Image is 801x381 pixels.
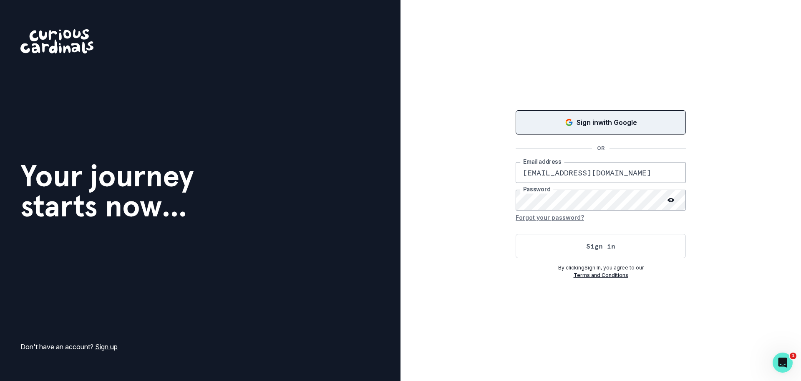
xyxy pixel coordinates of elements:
p: OR [592,145,610,152]
p: By clicking Sign In , you agree to our [516,264,686,272]
img: Curious Cardinals Logo [20,29,93,53]
p: Sign in with Google [577,117,637,127]
p: Don't have an account? [20,342,118,352]
span: 1 [790,353,796,359]
a: Terms and Conditions [574,272,628,278]
button: Sign in with Google (GSuite) [516,110,686,135]
iframe: Intercom live chat [773,353,793,373]
a: Sign up [95,343,118,351]
button: Forgot your password? [516,211,584,224]
h1: Your journey starts now... [20,161,194,221]
button: Sign in [516,234,686,258]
